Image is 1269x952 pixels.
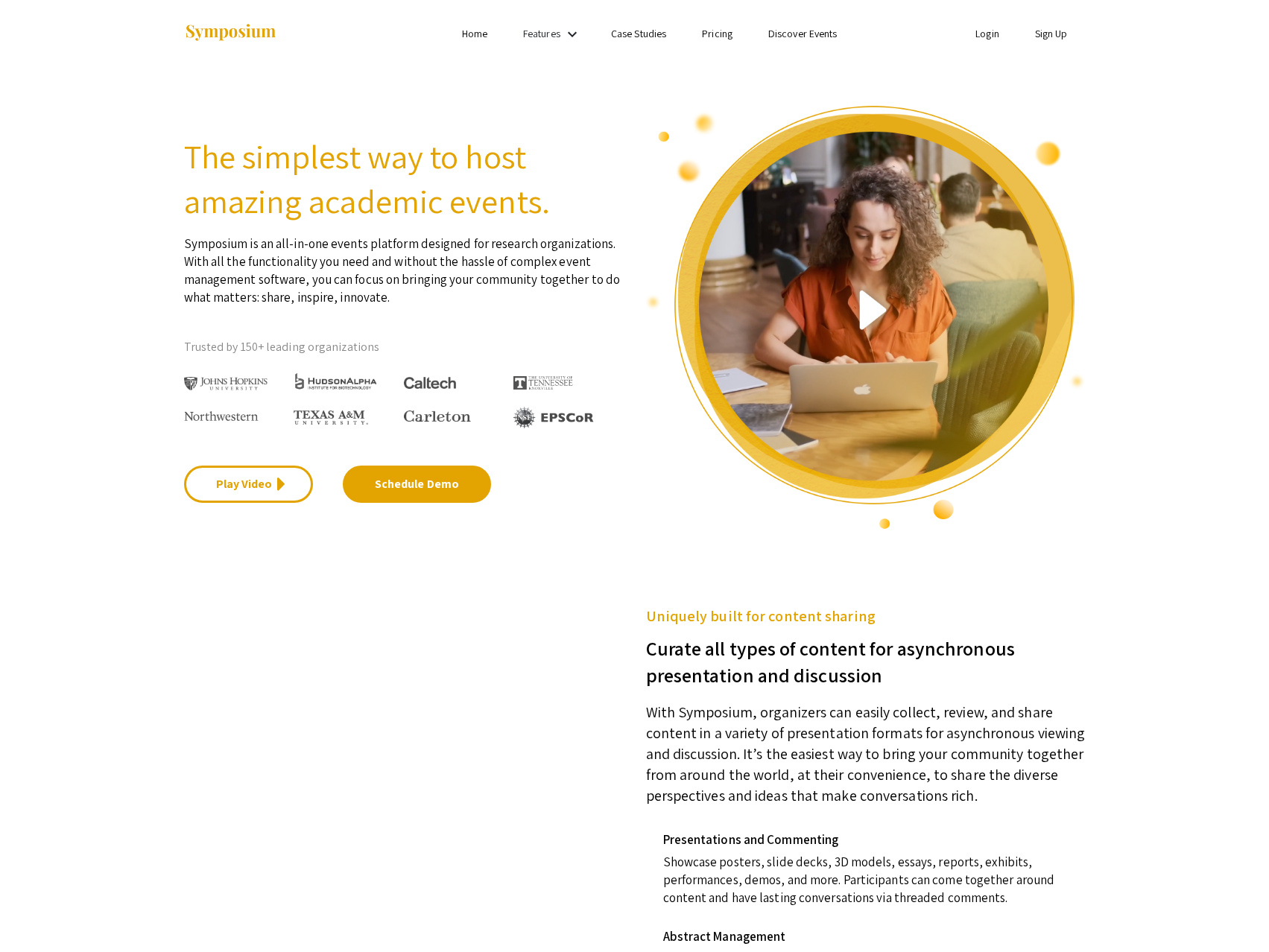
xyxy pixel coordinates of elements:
h5: Uniquely built for content sharing [646,605,1086,627]
h3: Curate all types of content for asynchronous presentation and discussion [646,627,1086,688]
h4: Abstract Management [663,929,1075,944]
iframe: Chat [11,885,63,941]
img: The University of Tennessee [513,376,573,390]
a: Home [462,27,487,40]
p: Showcase posters, slide decks, 3D models, essays, reports, exhibits, performances, demos, and mor... [663,847,1075,907]
img: HudsonAlpha [294,372,378,390]
a: Sign Up [1035,27,1068,40]
img: video overview of Symposium [646,104,1086,530]
p: Symposium is an all-in-one events platform designed for research organizations. With all the func... [184,223,624,306]
a: Pricing [702,27,732,40]
mat-icon: Expand Features list [563,25,581,43]
img: Texas A&M University [294,410,368,425]
h4: Presentations and Commenting [663,832,1075,847]
a: Features [523,27,560,40]
a: Discover Events [768,27,838,40]
img: Johns Hopkins University [184,377,268,391]
img: Caltech [404,377,456,390]
img: Northwestern [184,411,259,420]
h2: The simplest way to host amazing academic events. [184,134,624,223]
img: Symposium by ForagerOne [184,23,277,43]
a: Play Video [184,466,313,503]
a: Login [975,27,999,40]
p: Trusted by 150+ leading organizations [184,336,624,358]
img: Carleton [404,410,471,422]
a: Schedule Demo [343,466,491,503]
p: With Symposium, organizers can easily collect, review, and share content in a variety of presenta... [646,688,1086,806]
a: Case Studies [611,27,666,40]
img: EPSCOR [513,407,595,428]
